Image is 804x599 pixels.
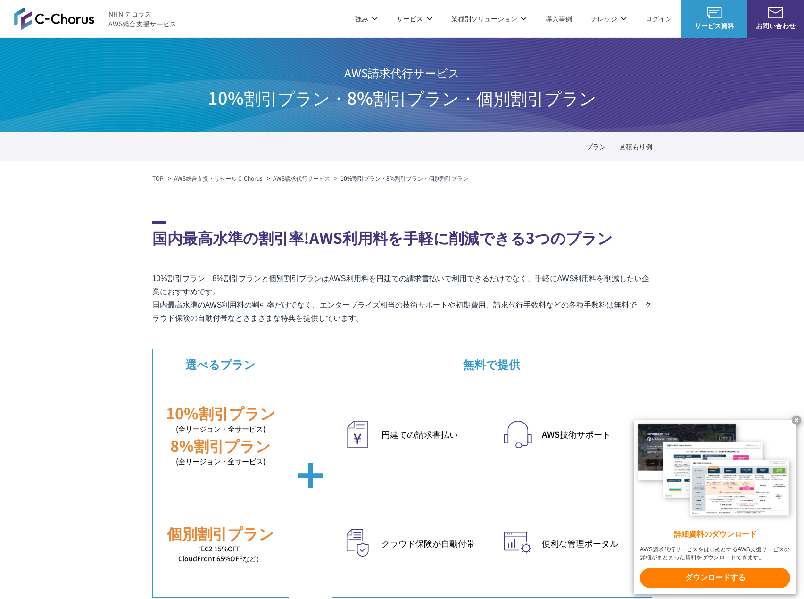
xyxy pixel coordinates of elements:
[634,420,796,594] a: 詳細資料のダウンロード AWS請求代行サービスをはじめとするAWS支援サービスの詳細がまとまった資料をダウンロードできます。 ダウンロードする
[542,428,642,441] em: AWS技術サポート
[591,14,627,24] p: ナレッジ
[166,402,275,424] em: 10%割引プラン
[355,14,378,24] p: 強み
[542,537,642,549] em: 便利な管理ポータル
[640,568,790,588] x-t: ダウンロードする
[381,428,482,441] em: 円建ての請求書払い
[332,349,652,380] dt: 無料で提供
[174,174,263,183] a: AWS総合支援・リセール C-Chorus
[640,546,790,562] x-t: AWS請求代行サービスをはじめとするAWS支援サービスの詳細がまとまった資料をダウンロードできます。
[153,424,289,434] small: (全リージョン・全サービス)
[14,7,94,30] img: AWS総合支援サービス C-Chorus
[208,60,597,85] span: AWS請求代行サービス
[170,434,271,456] em: 8%割引プラン
[340,174,468,182] em: 10%割引プラン・8%割引プラン・個別割引プラン
[768,7,783,18] img: お問い合わせ
[153,544,289,564] small: （EC2 15%OFF・ CloudFront 65%OFFなど）
[167,522,274,544] em: 個別割引プラン
[381,537,482,549] em: クラウド保険が自動付帯
[747,21,804,31] span: お問い合わせ
[153,456,289,467] small: (全リージョン・全サービス)
[640,529,790,540] x-t: 詳細資料のダウンロード
[152,272,652,325] p: 10%割引プラン、8%割引プランと個別割引プランはAWS利用料を円建ての請求書払いで利用できるだけでなく、手軽にAWS利用料を削減したい企業におすすめです。 国内最高水準のAWS利用料の割引率だ...
[546,14,572,24] a: 導入事例
[397,14,432,24] p: サービス
[14,7,177,30] a: AWS総合支援サービス C-Chorus NHN テコラスAWS総合支援サービス
[707,7,722,18] img: AWS総合支援サービス C-Chorus サービス資料
[586,141,606,151] a: プラン
[646,14,672,24] a: ログイン
[152,221,652,249] h2: 国内最高水準の割引率!AWS利用料を手軽に削減できる3つのプラン
[619,141,652,151] a: 見積もり例
[273,174,330,183] a: AWS請求代行サービス
[451,14,527,24] p: 業種別ソリューション
[208,85,597,109] span: 10%割引プラン・8%割引プラン ・個別割引プラン
[681,21,747,31] span: サービス資料
[108,9,177,29] span: NHN テコラス AWS総合支援サービス
[152,174,164,183] a: TOP
[153,349,289,380] dt: 選べるプラン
